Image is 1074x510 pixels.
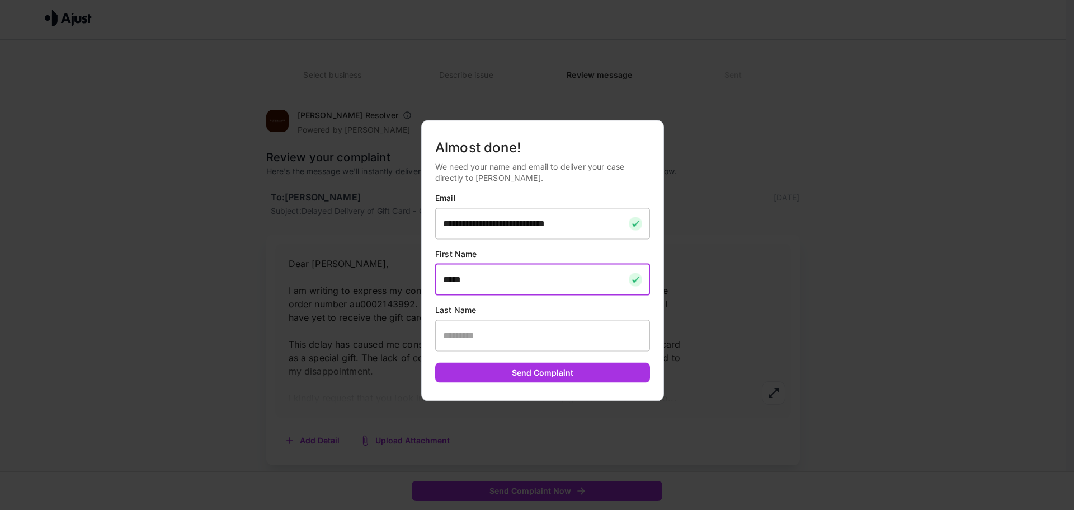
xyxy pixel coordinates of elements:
p: We need your name and email to deliver your case directly to [PERSON_NAME]. [435,161,650,183]
p: Last Name [435,304,650,315]
h5: Almost done! [435,138,650,156]
p: Email [435,192,650,203]
img: checkmark [629,273,642,286]
p: First Name [435,248,650,259]
button: Send Complaint [435,362,650,383]
img: checkmark [629,217,642,230]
